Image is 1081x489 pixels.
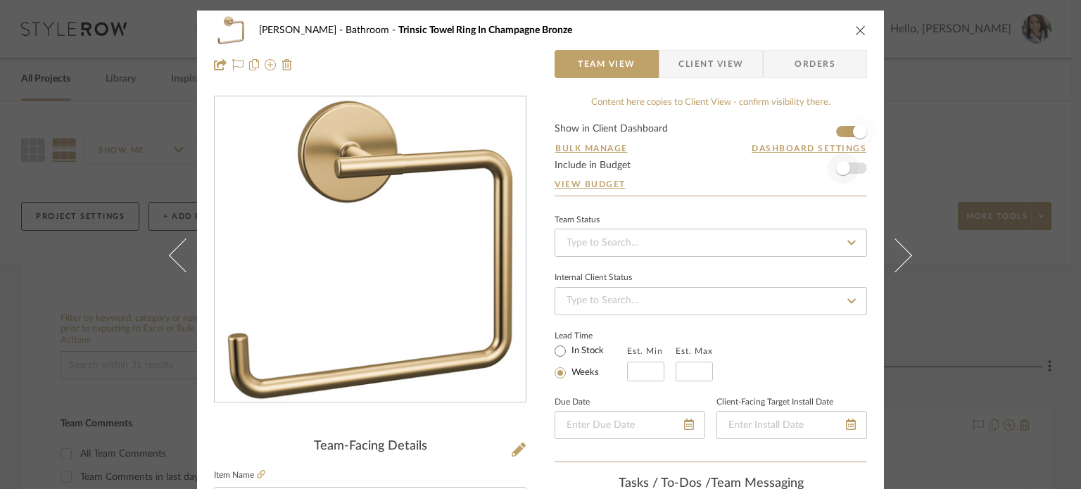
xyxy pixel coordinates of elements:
[282,59,293,70] img: Remove from project
[678,50,743,78] span: Client View
[779,50,851,78] span: Orders
[215,97,526,402] div: 0
[627,346,663,356] label: Est. Min
[555,229,867,257] input: Type to Search…
[555,287,867,315] input: Type to Search…
[751,142,867,155] button: Dashboard Settings
[217,97,523,402] img: 775582a7-f30e-4d0f-9b0c-a2e87ddec1f4_436x436.jpg
[569,367,599,379] label: Weeks
[555,96,867,110] div: Content here copies to Client View - confirm visibility there.
[555,399,590,406] label: Due Date
[555,217,600,224] div: Team Status
[716,399,833,406] label: Client-Facing Target Install Date
[555,342,627,381] mat-radio-group: Select item type
[214,439,526,455] div: Team-Facing Details
[214,469,265,481] label: Item Name
[555,329,627,342] label: Lead Time
[555,274,632,281] div: Internal Client Status
[569,345,604,357] label: In Stock
[676,346,713,356] label: Est. Max
[214,16,248,44] img: 775582a7-f30e-4d0f-9b0c-a2e87ddec1f4_48x40.jpg
[259,25,346,35] span: [PERSON_NAME]
[555,142,628,155] button: Bulk Manage
[555,411,705,439] input: Enter Due Date
[555,179,867,190] a: View Budget
[716,411,867,439] input: Enter Install Date
[854,24,867,37] button: close
[346,25,398,35] span: Bathroom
